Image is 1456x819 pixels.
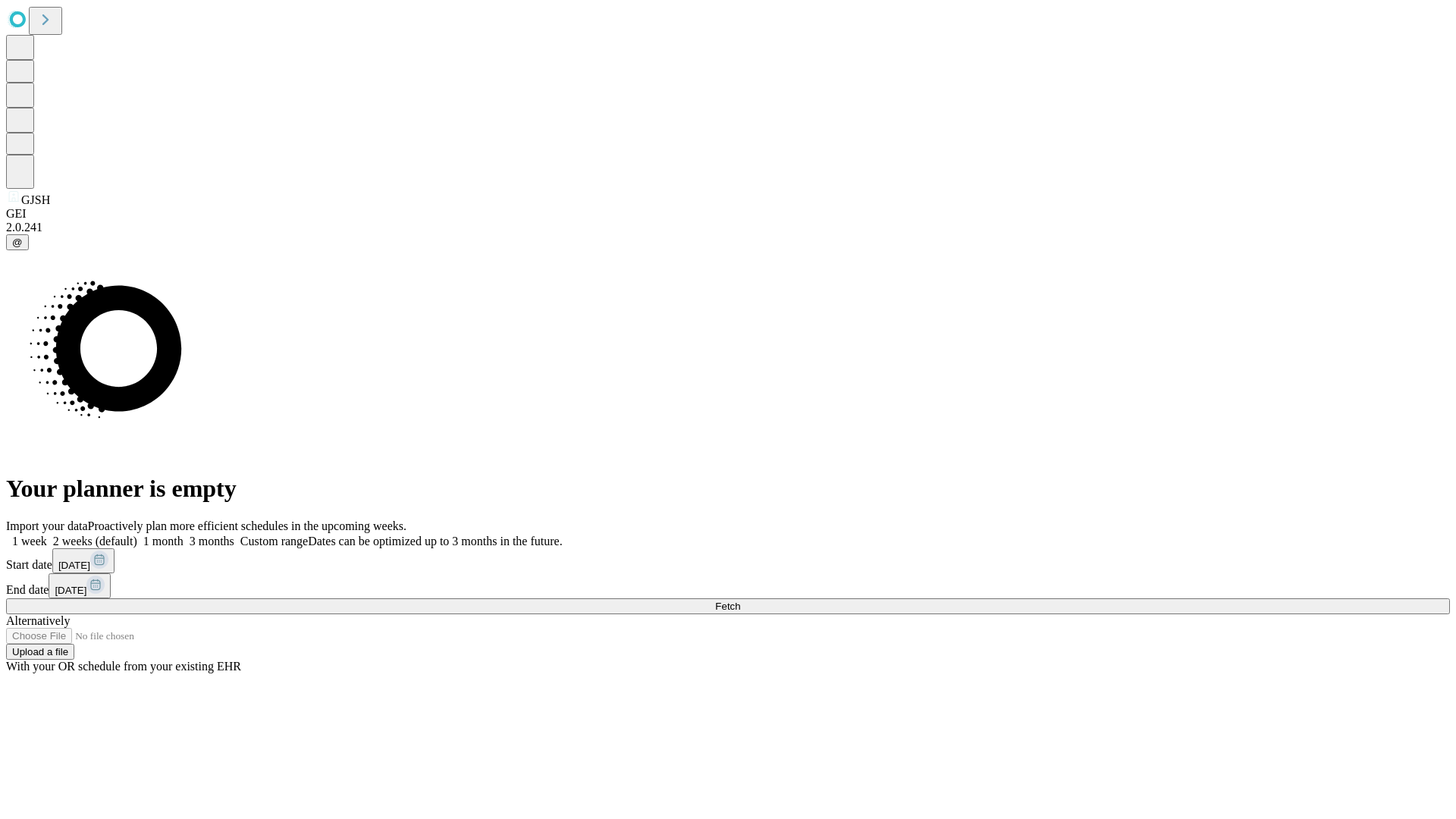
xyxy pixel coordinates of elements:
button: Fetch [6,598,1450,614]
span: [DATE] [55,585,86,596]
div: End date [6,573,1450,598]
span: Alternatively [6,614,70,627]
h1: Your planner is empty [6,475,1450,503]
button: Upload a file [6,644,74,660]
span: @ [12,237,23,248]
div: 2.0.241 [6,221,1450,234]
span: Proactively plan more efficient schedules in the upcoming weeks. [88,519,406,532]
span: GJSH [21,193,50,206]
div: Start date [6,548,1450,573]
button: [DATE] [49,573,111,598]
span: Fetch [715,601,740,612]
span: 3 months [190,535,234,548]
span: Dates can be optimized up to 3 months in the future. [308,535,562,548]
span: 1 month [143,535,184,548]
div: GEI [6,207,1450,221]
button: [DATE] [52,548,115,573]
span: 1 week [12,535,47,548]
button: @ [6,234,29,250]
span: Custom range [240,535,308,548]
span: 2 weeks (default) [53,535,137,548]
span: Import your data [6,519,88,532]
span: With your OR schedule from your existing EHR [6,660,241,673]
span: [DATE] [58,560,90,571]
